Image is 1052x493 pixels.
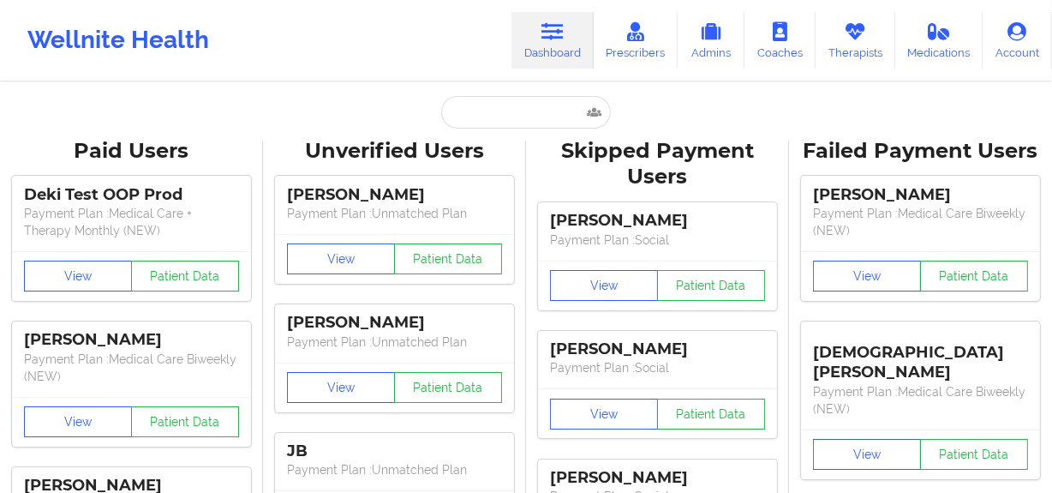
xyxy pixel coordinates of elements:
[813,185,1028,205] div: [PERSON_NAME]
[24,185,239,205] div: Deki Test OOP Prod
[550,399,658,430] button: View
[813,439,921,470] button: View
[394,372,502,403] button: Patient Data
[24,205,239,239] p: Payment Plan : Medical Care + Therapy Monthly (NEW)
[131,406,239,437] button: Patient Data
[287,442,502,461] div: JB
[275,138,514,165] div: Unverified Users
[24,406,132,437] button: View
[287,334,502,351] p: Payment Plan : Unmatched Plan
[550,468,765,488] div: [PERSON_NAME]
[12,138,251,165] div: Paid Users
[550,270,658,301] button: View
[287,372,395,403] button: View
[287,185,502,205] div: [PERSON_NAME]
[394,243,502,274] button: Patient Data
[287,461,502,478] p: Payment Plan : Unmatched Plan
[983,12,1052,69] a: Account
[550,340,765,359] div: [PERSON_NAME]
[131,261,239,292] button: Patient Data
[287,313,502,333] div: [PERSON_NAME]
[813,330,1028,382] div: [DEMOGRAPHIC_DATA][PERSON_NAME]
[511,12,594,69] a: Dashboard
[550,231,765,249] p: Payment Plan : Social
[287,205,502,222] p: Payment Plan : Unmatched Plan
[813,261,921,292] button: View
[24,351,239,385] p: Payment Plan : Medical Care Biweekly (NEW)
[895,12,983,69] a: Medications
[550,359,765,376] p: Payment Plan : Social
[816,12,895,69] a: Therapists
[813,205,1028,239] p: Payment Plan : Medical Care Biweekly (NEW)
[920,439,1028,470] button: Patient Data
[678,12,744,69] a: Admins
[657,399,765,430] button: Patient Data
[550,211,765,231] div: [PERSON_NAME]
[801,138,1040,165] div: Failed Payment Users
[657,270,765,301] button: Patient Data
[538,138,777,191] div: Skipped Payment Users
[24,330,239,350] div: [PERSON_NAME]
[24,261,132,292] button: View
[594,12,678,69] a: Prescribers
[920,261,1028,292] button: Patient Data
[813,383,1028,418] p: Payment Plan : Medical Care Biweekly (NEW)
[287,243,395,274] button: View
[744,12,816,69] a: Coaches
